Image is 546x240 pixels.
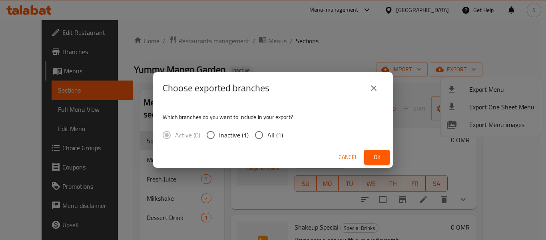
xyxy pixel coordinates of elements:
h2: Choose exported branches [163,82,269,95]
button: Ok [364,150,390,165]
span: All (1) [267,130,283,140]
span: Inactive (1) [219,130,249,140]
button: close [364,79,383,98]
button: Cancel [335,150,361,165]
span: Active (0) [175,130,200,140]
span: Ok [371,152,383,162]
p: Which branches do you want to include in your export? [163,113,383,121]
span: Cancel [339,152,358,162]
